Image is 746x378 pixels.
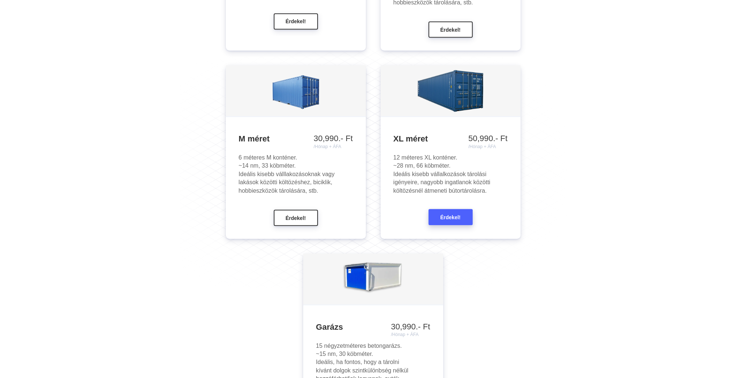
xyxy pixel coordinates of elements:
[286,215,306,221] span: Érdekel!
[393,154,508,195] div: 12 méteres XL konténer. ~28 nm, 66 köbméter. Ideális kisebb vállalkozások tárolási igényeire, nag...
[341,255,405,303] img: garazs_kivagott_3.webp
[440,214,460,220] span: Érdekel!
[428,26,473,32] a: Érdekel!
[274,13,318,29] button: Érdekel!
[440,27,460,33] span: Érdekel!
[314,134,353,149] div: 30,990.- Ft
[393,134,508,144] h3: XL méret
[428,209,473,225] button: Érdekel!
[391,322,430,337] div: 30,990.- Ft
[239,134,353,144] h3: M méret
[272,67,320,115] img: 6.jpg
[274,210,318,226] button: Érdekel!
[428,214,473,220] a: Érdekel!
[316,322,430,333] h3: Garázs
[415,67,486,115] img: 12.jpg
[468,134,507,149] div: 50,990.- Ft
[428,21,473,38] button: Érdekel!
[239,154,353,195] div: 6 méteres M konténer. ~14 nm, 33 köbméter. Ideális kisebb válllakozásoknak vagy lakások közötti k...
[286,19,306,25] span: Érdekel!
[274,18,318,24] a: Érdekel!
[274,214,318,220] a: Érdekel!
